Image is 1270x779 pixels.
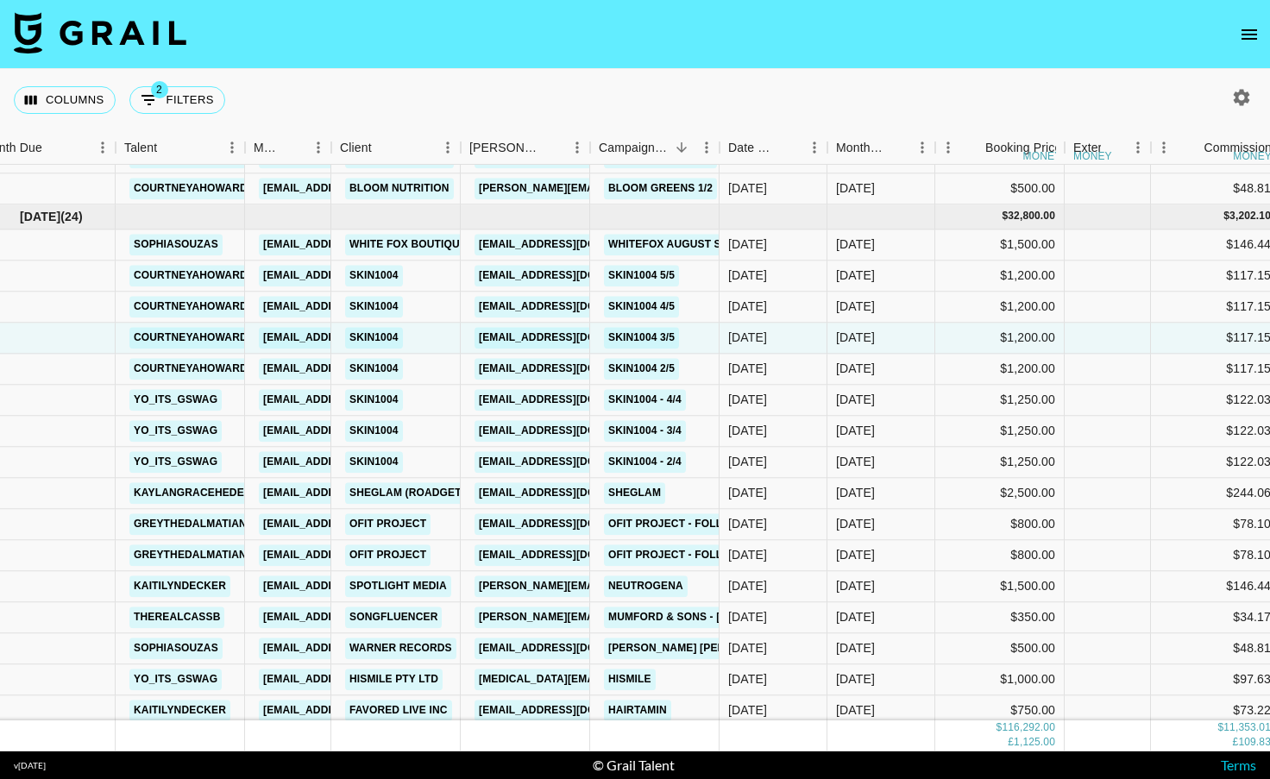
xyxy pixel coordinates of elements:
[836,640,875,657] div: Aug '25
[259,420,452,442] a: [EMAIL_ADDRESS][DOMAIN_NAME]
[604,544,782,566] a: Ofit Project - Follow Me 1/2
[259,606,452,628] a: [EMAIL_ADDRESS][DOMAIN_NAME]
[1217,721,1223,736] div: $
[728,392,767,409] div: 7/24/2025
[129,513,251,535] a: greythedalmatian
[345,544,431,566] a: Ofit Project
[935,509,1065,540] div: $800.00
[475,296,668,317] a: [EMAIL_ADDRESS][DOMAIN_NAME]
[14,760,46,771] div: v [DATE]
[475,544,668,566] a: [EMAIL_ADDRESS][DOMAIN_NAME]
[345,606,442,628] a: Songfluencer
[129,700,230,721] a: kaitilyndecker
[129,296,252,317] a: courtneyahoward
[259,234,452,255] a: [EMAIL_ADDRESS][DOMAIN_NAME]
[259,389,452,411] a: [EMAIL_ADDRESS][DOMAIN_NAME]
[259,575,452,597] a: [EMAIL_ADDRESS][DOMAIN_NAME]
[935,416,1065,447] div: $1,250.00
[836,267,875,285] div: Aug '25
[604,327,679,349] a: Skin1004 3/5
[259,451,452,473] a: [EMAIL_ADDRESS][DOMAIN_NAME]
[345,389,403,411] a: SKIN1004
[935,385,1065,416] div: $1,250.00
[604,700,671,721] a: HAIRtamin
[129,178,252,199] a: courtneyahoward
[475,606,756,628] a: [PERSON_NAME][EMAIL_ADDRESS][DOMAIN_NAME]
[728,454,767,471] div: 7/24/2025
[1002,721,1055,736] div: 116,292.00
[1023,151,1062,161] div: money
[935,571,1065,602] div: $1,500.00
[604,265,679,286] a: Skin1004 5/5
[728,149,767,166] div: 7/14/2025
[836,361,875,378] div: Aug '25
[728,485,767,502] div: 8/11/2025
[129,544,251,566] a: greythedalmatian
[836,236,875,254] div: Aug '25
[475,575,756,597] a: [PERSON_NAME][EMAIL_ADDRESS][DOMAIN_NAME]
[836,454,875,471] div: Aug '25
[345,482,550,504] a: Sheglam (RoadGet Business PTE)
[259,700,452,721] a: [EMAIL_ADDRESS][DOMAIN_NAME]
[42,135,66,160] button: Sort
[461,131,590,165] div: Booker
[259,327,452,349] a: [EMAIL_ADDRESS][DOMAIN_NAME]
[129,482,287,504] a: kaylangracehedenskog
[604,147,717,168] a: Bloom Greens 2/2
[129,606,224,628] a: therealcassb
[836,298,875,316] div: Aug '25
[728,423,767,440] div: 7/24/2025
[259,544,452,566] a: [EMAIL_ADDRESS][DOMAIN_NAME]
[1223,210,1229,224] div: $
[1008,210,1055,224] div: 32,800.00
[997,721,1003,736] div: $
[836,131,885,165] div: Month Due
[909,135,935,160] button: Menu
[129,420,222,442] a: yo_its_gswag
[836,702,875,719] div: Aug '25
[604,451,686,473] a: Skin1004 - 2/4
[345,451,403,473] a: SKIN1004
[540,135,564,160] button: Sort
[129,389,222,411] a: yo_its_gswag
[1232,17,1267,52] button: open drawer
[836,671,875,688] div: Aug '25
[259,296,452,317] a: [EMAIL_ADDRESS][DOMAIN_NAME]
[593,757,675,774] div: © Grail Talent
[604,575,688,597] a: Neutrogena
[836,392,875,409] div: Aug '25
[259,638,452,659] a: [EMAIL_ADDRESS][DOMAIN_NAME]
[836,547,875,564] div: Aug '25
[604,358,679,380] a: Skin1004 2/5
[129,86,225,114] button: Show filters
[151,81,168,98] span: 2
[1073,151,1112,161] div: money
[728,671,767,688] div: 8/1/2025
[590,131,720,165] div: Campaign (Type)
[345,147,454,168] a: Bloom Nutrition
[836,423,875,440] div: Aug '25
[475,265,668,286] a: [EMAIL_ADDRESS][DOMAIN_NAME]
[129,575,230,597] a: kaitilyndecker
[345,296,403,317] a: SKIN1004
[259,265,452,286] a: [EMAIL_ADDRESS][DOMAIN_NAME]
[728,640,767,657] div: 8/12/2025
[475,700,668,721] a: [EMAIL_ADDRESS][DOMAIN_NAME]
[604,669,656,690] a: Hismile
[728,131,777,165] div: Date Created
[345,575,451,597] a: Spotlight Media
[475,178,756,199] a: [PERSON_NAME][EMAIL_ADDRESS][DOMAIN_NAME]
[935,478,1065,509] div: $2,500.00
[728,330,767,347] div: 7/24/2025
[1125,135,1151,160] button: Menu
[1221,757,1256,773] a: Terms
[728,516,767,533] div: 8/8/2025
[245,131,331,165] div: Manager
[259,358,452,380] a: [EMAIL_ADDRESS][DOMAIN_NAME]
[129,234,223,255] a: sophiasouzas
[935,447,1065,478] div: $1,250.00
[129,358,252,380] a: courtneyahoward
[345,178,454,199] a: Bloom Nutrition
[836,149,875,166] div: Jul '25
[728,267,767,285] div: 7/24/2025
